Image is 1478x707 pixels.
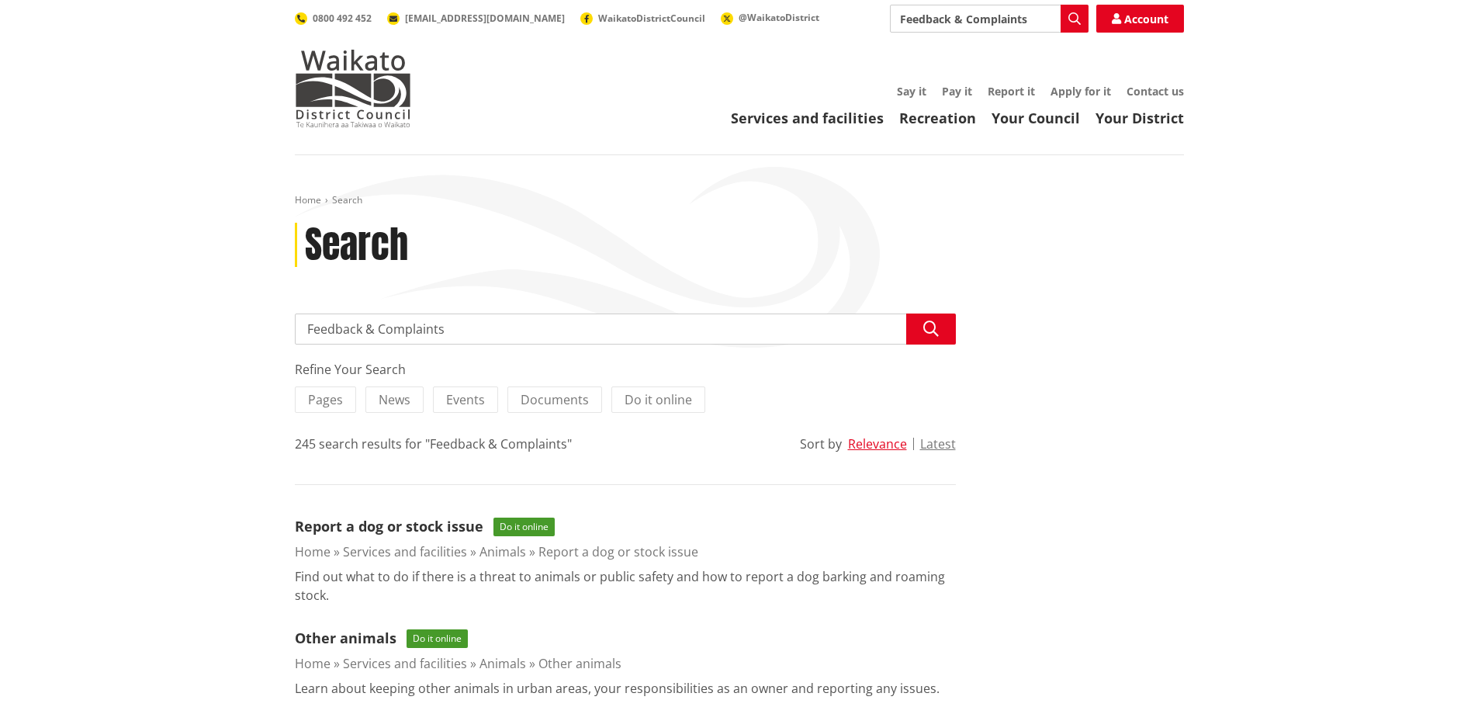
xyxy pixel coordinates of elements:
nav: breadcrumb [295,194,1184,207]
a: @WaikatoDistrict [721,11,819,24]
button: Relevance [848,437,907,451]
a: Account [1096,5,1184,33]
a: Home [295,655,331,672]
a: Say it [897,84,926,99]
h1: Search [305,223,408,268]
a: Pay it [942,84,972,99]
button: Latest [920,437,956,451]
a: Report a dog or stock issue [295,517,483,535]
a: Other animals [295,629,396,647]
a: [EMAIL_ADDRESS][DOMAIN_NAME] [387,12,565,25]
a: Home [295,543,331,560]
a: Services and facilities [343,655,467,672]
a: Report a dog or stock issue [538,543,698,560]
span: [EMAIL_ADDRESS][DOMAIN_NAME] [405,12,565,25]
a: Apply for it [1051,84,1111,99]
span: Pages [308,391,343,408]
div: 245 search results for "Feedback & Complaints" [295,435,572,453]
div: Refine Your Search [295,360,956,379]
a: 0800 492 452 [295,12,372,25]
span: @WaikatoDistrict [739,11,819,24]
p: Learn about keeping other animals in urban areas, your responsibilities as an owner and reporting... [295,679,940,698]
a: Services and facilities [343,543,467,560]
a: Services and facilities [731,109,884,127]
img: Waikato District Council - Te Kaunihera aa Takiwaa o Waikato [295,50,411,127]
span: Do it online [493,518,555,536]
a: Other animals [538,655,621,672]
span: 0800 492 452 [313,12,372,25]
a: Contact us [1127,84,1184,99]
a: Your Council [992,109,1080,127]
span: WaikatoDistrictCouncil [598,12,705,25]
span: Do it online [407,629,468,648]
p: Find out what to do if there is a threat to animals or public safety and how to report a dog bark... [295,567,956,605]
div: Sort by [800,435,842,453]
a: WaikatoDistrictCouncil [580,12,705,25]
span: Do it online [625,391,692,408]
a: Animals [479,655,526,672]
a: Your District [1096,109,1184,127]
a: Recreation [899,109,976,127]
a: Home [295,193,321,206]
span: Documents [521,391,589,408]
span: News [379,391,410,408]
span: Events [446,391,485,408]
span: Search [332,193,362,206]
input: Search input [295,314,956,345]
input: Search input [890,5,1089,33]
a: Report it [988,84,1035,99]
a: Animals [479,543,526,560]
